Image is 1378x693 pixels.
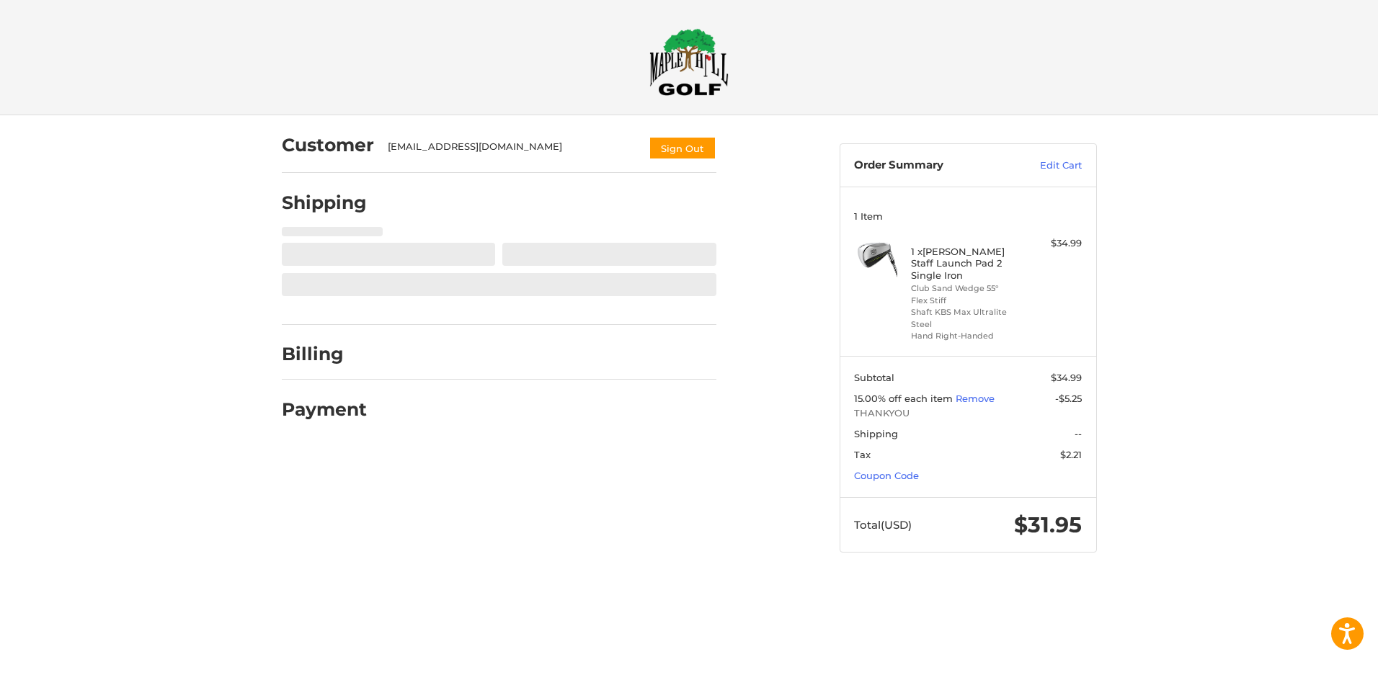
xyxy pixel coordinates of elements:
div: [EMAIL_ADDRESS][DOMAIN_NAME] [388,140,634,160]
li: Club Sand Wedge 55° [911,282,1021,295]
span: -- [1075,428,1082,439]
span: Subtotal [854,372,894,383]
span: Total (USD) [854,518,912,532]
a: Edit Cart [1009,158,1082,173]
img: Maple Hill Golf [649,28,729,96]
h2: Payment [282,398,367,421]
div: $34.99 [1025,236,1082,251]
span: Shipping [854,428,898,439]
li: Hand Right-Handed [911,330,1021,342]
h2: Billing [282,343,366,365]
span: 15.00% off each item [854,393,956,404]
span: Tax [854,449,871,460]
li: Shaft KBS Max Ultralite Steel [911,306,1021,330]
button: Sign Out [649,136,716,160]
li: Flex Stiff [911,295,1021,307]
span: $34.99 [1051,372,1082,383]
iframe: Google Customer Reviews [1259,654,1378,693]
h4: 1 x [PERSON_NAME] Staff Launch Pad 2 Single Iron [911,246,1021,281]
span: $2.21 [1060,449,1082,460]
h2: Customer [282,134,374,156]
span: THANKYOU [854,406,1082,421]
h3: Order Summary [854,158,1009,173]
h3: 1 Item [854,210,1082,222]
h2: Shipping [282,192,367,214]
a: Coupon Code [854,470,919,481]
a: Remove [956,393,995,404]
span: $31.95 [1014,511,1082,538]
span: -$5.25 [1055,393,1082,404]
